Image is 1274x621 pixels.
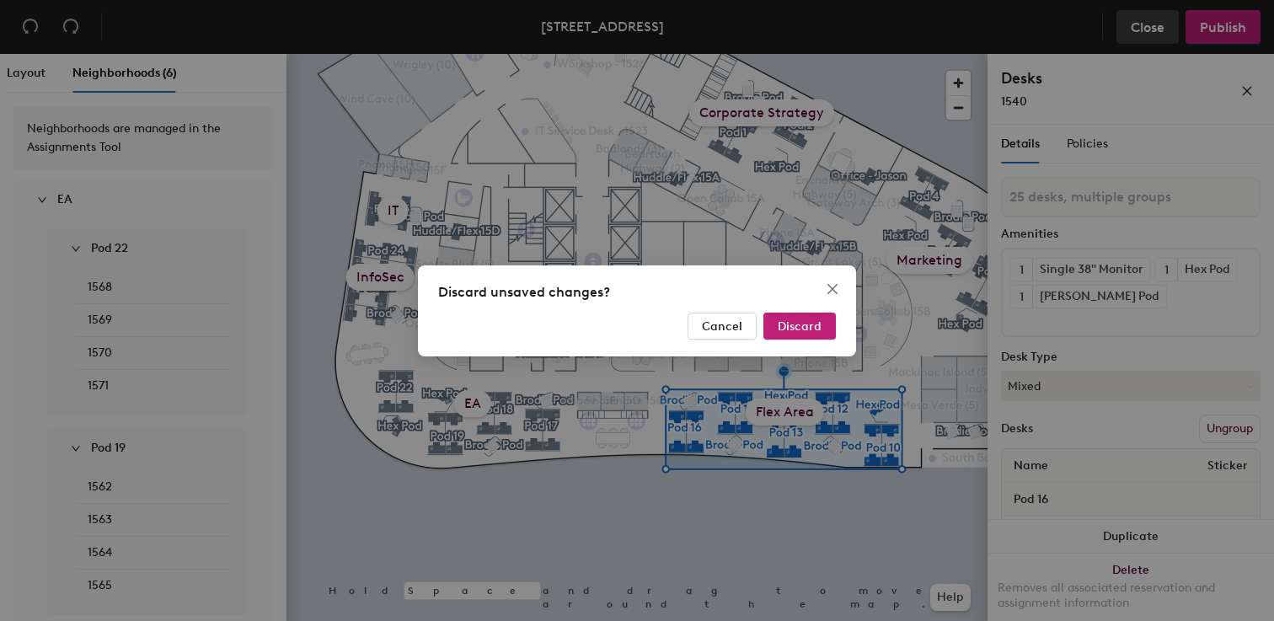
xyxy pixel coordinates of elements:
span: Close [819,282,846,296]
button: Close [819,276,846,302]
button: Cancel [688,313,757,340]
div: Discard unsaved changes? [438,282,836,302]
span: Cancel [702,319,742,333]
button: Discard [763,313,836,340]
span: close [826,282,839,296]
span: Discard [778,319,822,333]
